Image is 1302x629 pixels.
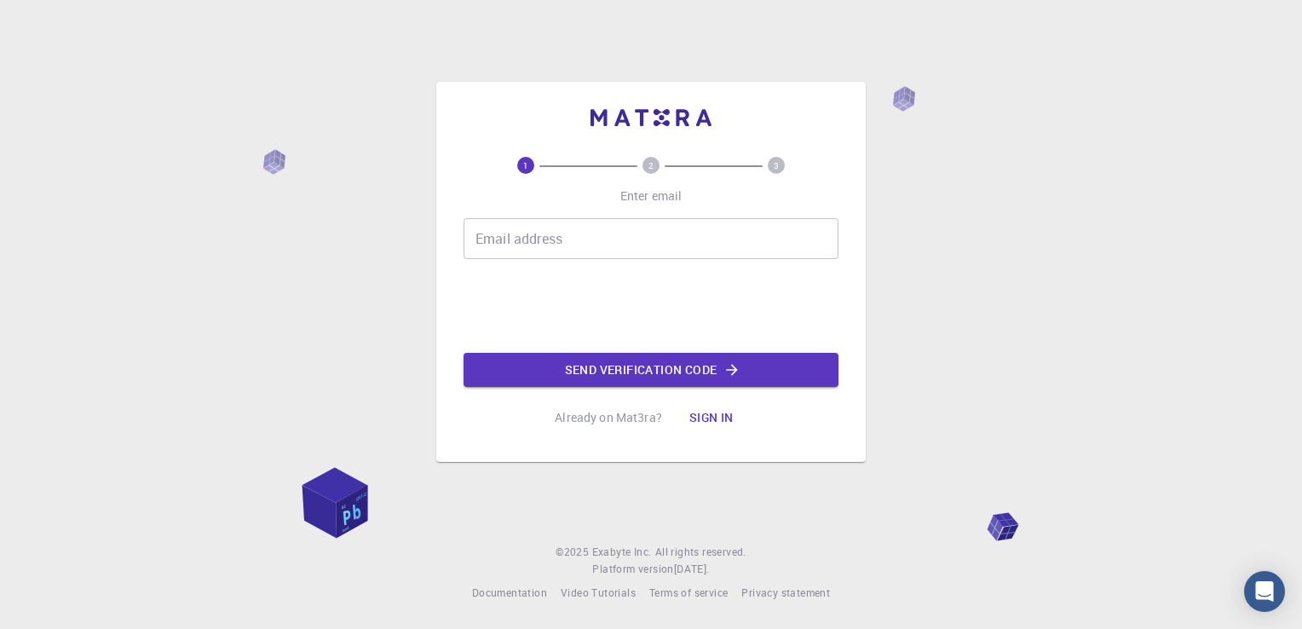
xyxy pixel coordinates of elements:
div: Open Intercom Messenger [1244,571,1285,612]
span: Platform version [592,561,673,578]
button: Send verification code [464,353,838,387]
a: Exabyte Inc. [592,544,652,561]
span: Terms of service [649,586,728,599]
span: [DATE] . [674,562,710,575]
span: Privacy statement [741,586,830,599]
text: 1 [523,159,528,171]
text: 2 [648,159,654,171]
text: 3 [774,159,779,171]
p: Enter email [620,188,683,205]
span: All rights reserved. [655,544,746,561]
a: Terms of service [649,585,728,602]
p: Already on Mat3ra? [555,409,662,426]
a: [DATE]. [674,561,710,578]
span: Documentation [472,586,547,599]
a: Privacy statement [741,585,830,602]
iframe: reCAPTCHA [521,273,781,339]
span: © 2025 [556,544,591,561]
button: Sign in [676,401,747,435]
a: Video Tutorials [561,585,636,602]
span: Exabyte Inc. [592,545,652,558]
span: Video Tutorials [561,586,636,599]
a: Documentation [472,585,547,602]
